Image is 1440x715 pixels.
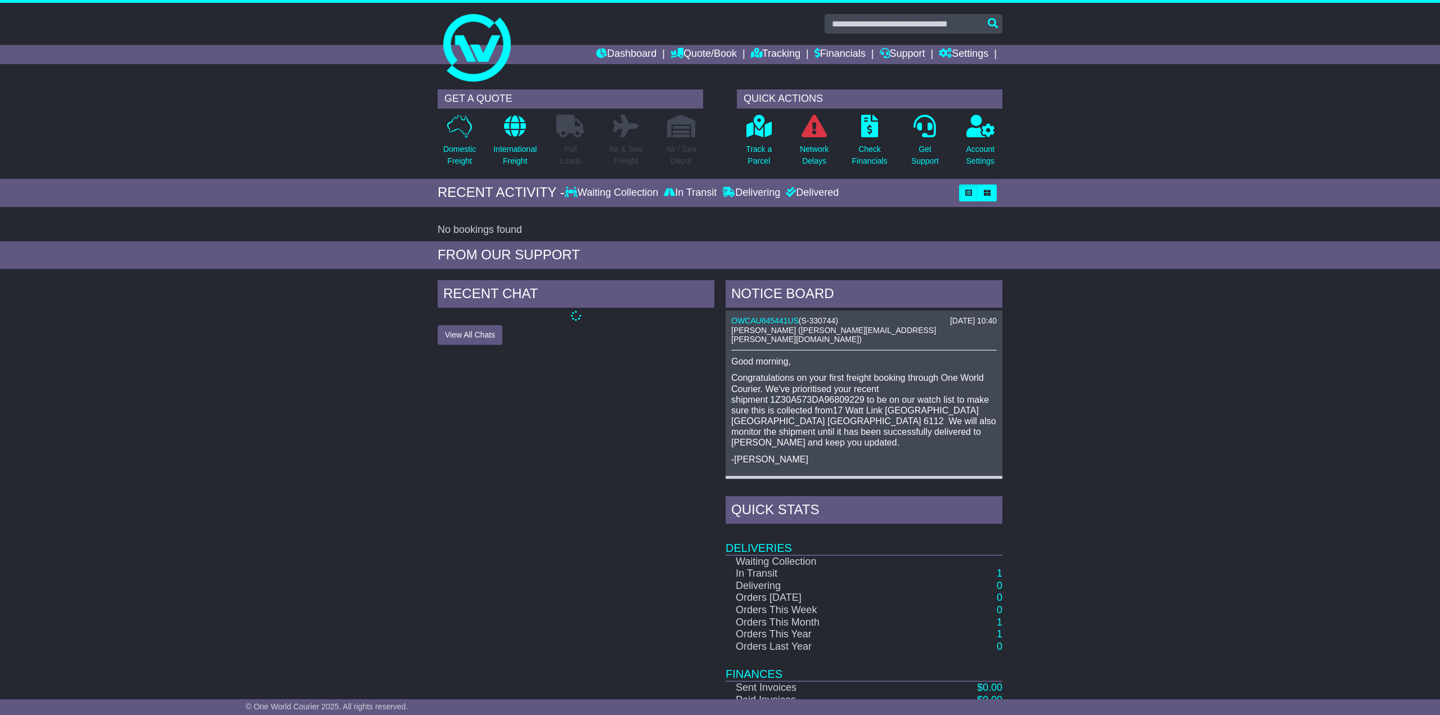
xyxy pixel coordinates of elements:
[493,114,537,173] a: InternationalFreight
[731,316,799,325] a: OWCAU645441US
[246,702,408,711] span: © One World Courier 2025. All rights reserved.
[726,681,926,694] td: Sent Invoices
[556,143,584,167] p: Full Loads
[726,617,926,629] td: Orders This Month
[997,604,1002,615] a: 0
[983,694,1002,705] span: 0.00
[726,555,926,568] td: Waiting Collection
[726,592,926,604] td: Orders [DATE]
[726,280,1002,311] div: NOTICE BOARD
[726,604,926,617] td: Orders This Week
[997,617,1002,628] a: 1
[977,694,1002,705] a: $0.00
[438,185,565,201] div: RECENT ACTIVITY -
[800,143,829,167] p: Network Delays
[852,114,888,173] a: CheckFinancials
[737,89,1002,109] div: QUICK ACTIONS
[852,143,888,167] p: Check Financials
[731,316,997,326] div: ( )
[746,143,772,167] p: Track a Parcel
[726,496,1002,527] div: Quick Stats
[731,356,997,367] p: Good morning,
[977,682,1002,693] a: $0.00
[983,682,1002,693] span: 0.00
[731,454,997,465] p: -[PERSON_NAME]
[911,143,939,167] p: Get Support
[966,114,996,173] a: AccountSettings
[745,114,772,173] a: Track aParcel
[596,45,656,64] a: Dashboard
[731,372,997,448] p: Congratulations on your first freight booking through One World Courier. We've prioritised your r...
[799,114,829,173] a: NetworkDelays
[726,628,926,641] td: Orders This Year
[751,45,800,64] a: Tracking
[997,592,1002,603] a: 0
[719,187,783,199] div: Delivering
[997,580,1002,591] a: 0
[726,653,1002,681] td: Finances
[726,641,926,653] td: Orders Last Year
[997,628,1002,640] a: 1
[726,568,926,580] td: In Transit
[950,316,997,326] div: [DATE] 10:40
[438,280,714,311] div: RECENT CHAT
[443,114,476,173] a: DomesticFreight
[609,143,642,167] p: Air & Sea Freight
[726,580,926,592] td: Delivering
[911,114,939,173] a: GetSupport
[438,224,1002,236] div: No bookings found
[997,568,1002,579] a: 1
[443,143,476,167] p: Domestic Freight
[802,316,836,325] span: S-330744
[666,143,696,167] p: Air / Sea Depot
[880,45,925,64] a: Support
[438,325,502,345] button: View All Chats
[726,527,1002,555] td: Deliveries
[670,45,737,64] a: Quote/Book
[438,247,1002,263] div: FROM OUR SUPPORT
[731,326,936,344] span: [PERSON_NAME] ([PERSON_NAME][EMAIL_ADDRESS][PERSON_NAME][DOMAIN_NAME])
[726,694,926,707] td: Paid Invoices
[997,641,1002,652] a: 0
[438,89,703,109] div: GET A QUOTE
[939,45,988,64] a: Settings
[814,45,866,64] a: Financials
[565,187,661,199] div: Waiting Collection
[966,143,995,167] p: Account Settings
[661,187,719,199] div: In Transit
[493,143,537,167] p: International Freight
[783,187,839,199] div: Delivered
